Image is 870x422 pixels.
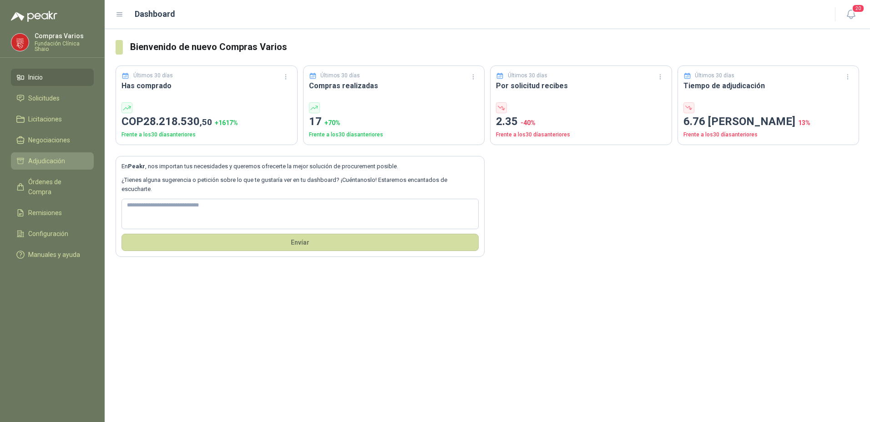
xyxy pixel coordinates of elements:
h3: Has comprado [121,80,292,91]
p: Últimos 30 días [320,71,360,80]
b: Peakr [128,163,145,170]
h3: Tiempo de adjudicación [683,80,854,91]
p: 2.35 [496,113,666,131]
p: Compras Varios [35,33,94,39]
p: Últimos 30 días [508,71,547,80]
p: ¿Tienes alguna sugerencia o petición sobre lo que te gustaría ver en tu dashboard? ¡Cuéntanoslo! ... [121,176,479,194]
button: 20 [843,6,859,23]
span: Manuales y ayuda [28,250,80,260]
span: Configuración [28,229,68,239]
a: Inicio [11,69,94,86]
h3: Compras realizadas [309,80,479,91]
a: Órdenes de Compra [11,173,94,201]
span: Licitaciones [28,114,62,124]
span: Órdenes de Compra [28,177,85,197]
p: 17 [309,113,479,131]
span: + 70 % [324,119,340,126]
p: En , nos importan tus necesidades y queremos ofrecerte la mejor solución de procurement posible. [121,162,479,171]
span: 28.218.530 [143,115,212,128]
a: Configuración [11,225,94,242]
a: Adjudicación [11,152,94,170]
a: Remisiones [11,204,94,221]
span: Adjudicación [28,156,65,166]
span: ,50 [200,117,212,127]
span: 13 % [798,119,810,126]
p: Fundación Clínica Shaio [35,41,94,52]
h3: Bienvenido de nuevo Compras Varios [130,40,859,54]
p: Frente a los 30 días anteriores [683,131,854,139]
span: Negociaciones [28,135,70,145]
a: Manuales y ayuda [11,246,94,263]
h3: Por solicitud recibes [496,80,666,91]
p: Últimos 30 días [695,71,734,80]
p: Frente a los 30 días anteriores [309,131,479,139]
button: Envíar [121,234,479,251]
p: Frente a los 30 días anteriores [121,131,292,139]
p: COP [121,113,292,131]
span: Inicio [28,72,43,82]
p: 6.76 [PERSON_NAME] [683,113,854,131]
span: Solicitudes [28,93,60,103]
img: Company Logo [11,34,29,51]
a: Negociaciones [11,131,94,149]
a: Solicitudes [11,90,94,107]
p: Últimos 30 días [133,71,173,80]
span: Remisiones [28,208,62,218]
h1: Dashboard [135,8,175,20]
a: Licitaciones [11,111,94,128]
span: 20 [852,4,865,13]
span: + 1617 % [215,119,238,126]
img: Logo peakr [11,11,57,22]
span: -40 % [521,119,536,126]
p: Frente a los 30 días anteriores [496,131,666,139]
